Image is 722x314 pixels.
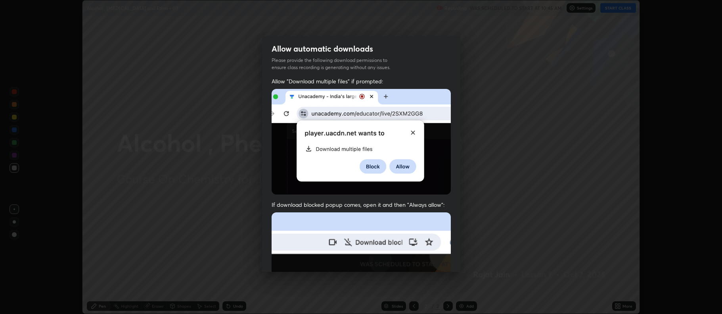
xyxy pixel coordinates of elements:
span: Allow "Download multiple files" if prompted: [272,77,451,85]
p: Please provide the following download permissions to ensure class recording is generating without... [272,57,400,71]
img: downloads-permission-allow.gif [272,89,451,195]
span: If download blocked popup comes, open it and then "Always allow": [272,201,451,208]
h2: Allow automatic downloads [272,44,373,54]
